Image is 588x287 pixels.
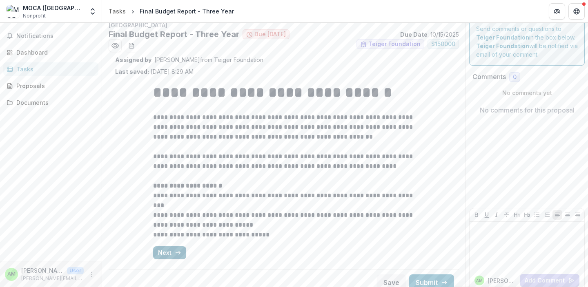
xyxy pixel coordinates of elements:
[23,4,84,12] div: MOCA ([GEOGRAPHIC_DATA]) [GEOGRAPHIC_DATA]
[16,98,92,107] div: Documents
[480,105,575,115] p: No comments for this proposal
[513,74,517,81] span: 0
[87,269,97,279] button: More
[153,246,186,259] button: Next
[67,267,84,274] p: User
[502,210,512,220] button: Strike
[482,210,492,220] button: Underline
[21,275,84,282] p: [PERSON_NAME][EMAIL_ADDRESS][DOMAIN_NAME]
[7,5,20,18] img: MOCA (Museum of Contemporary Art) Tucson
[3,62,98,76] a: Tasks
[520,274,579,287] button: Add Comment
[115,56,151,63] strong: Assigned by
[549,3,565,20] button: Partners
[522,210,532,220] button: Heading 2
[476,34,529,41] strong: Teiger Foundation
[16,82,92,90] div: Proposals
[476,279,483,283] div: Audrey Molloy
[3,29,98,42] button: Notifications
[472,73,506,81] h2: Comments
[105,5,237,17] nav: breadcrumb
[16,65,92,73] div: Tasks
[7,272,16,277] div: Audrey Molloy
[431,41,455,48] span: $ 150000
[472,210,481,220] button: Bold
[3,46,98,59] a: Dashboard
[3,79,98,93] a: Proposals
[109,29,239,39] h2: Final Budget Report - Three Year
[572,210,582,220] button: Align Right
[109,39,122,52] button: Preview a5899755-f436-4fbf-b97a-11f31833312a.pdf
[492,210,501,220] button: Italicize
[16,48,92,57] div: Dashboard
[568,3,585,20] button: Get Help
[105,5,129,17] a: Tasks
[472,88,581,97] p: No comments yet
[3,96,98,109] a: Documents
[140,7,234,15] div: Final Budget Report - Three Year
[87,3,98,20] button: Open entity switcher
[109,21,459,29] p: [GEOGRAPHIC_DATA]
[16,33,95,40] span: Notifications
[476,42,529,49] strong: Teiger Foundation
[21,266,64,275] p: [PERSON_NAME]
[400,31,428,38] strong: Due Date
[115,68,149,75] strong: Last saved:
[125,39,138,52] button: download-word-button
[552,210,562,220] button: Align Left
[488,276,517,285] p: [PERSON_NAME]
[532,210,542,220] button: Bullet List
[254,31,286,38] span: Due [DATE]
[115,55,452,64] p: : [PERSON_NAME] from Teiger Foundation
[563,210,572,220] button: Align Center
[400,30,459,39] p: : 10/15/2025
[23,12,46,20] span: Nonprofit
[542,210,552,220] button: Ordered List
[512,210,522,220] button: Heading 1
[109,7,126,15] div: Tasks
[368,41,421,48] span: Teiger Foundation
[115,67,194,76] p: [DATE] 8:29 AM
[469,18,585,66] div: Send comments or questions to in the box below. will be notified via email of your comment.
